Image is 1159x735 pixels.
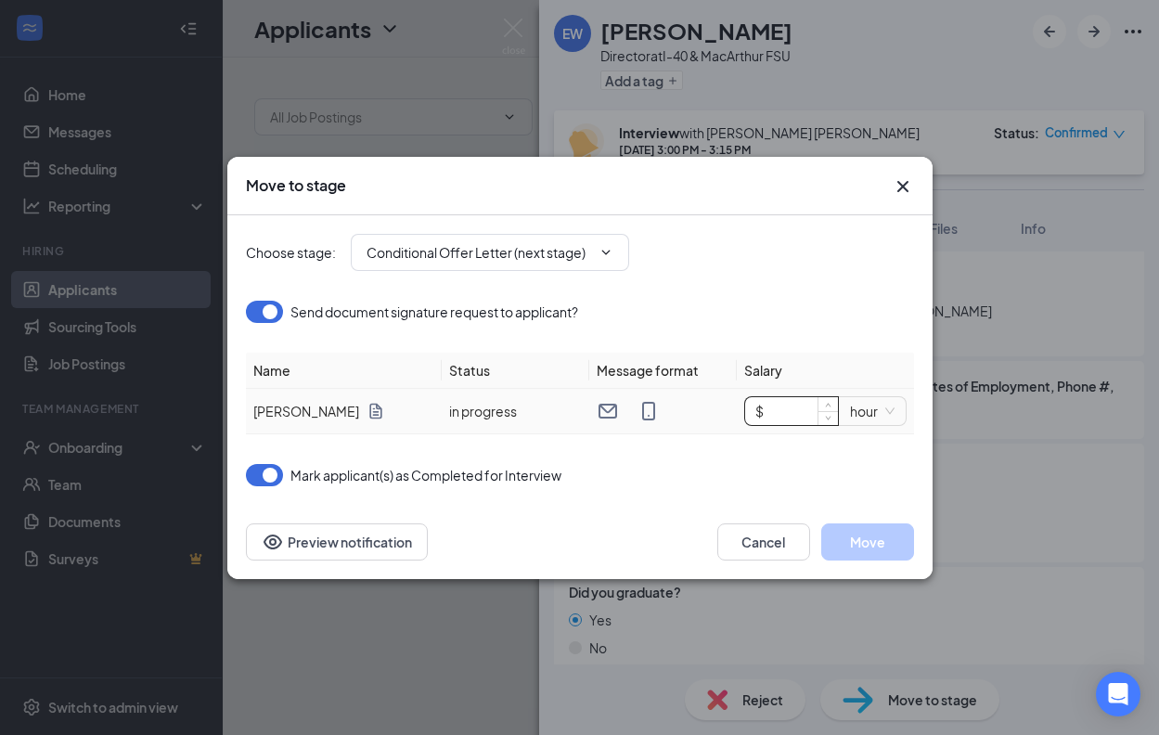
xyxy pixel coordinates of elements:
svg: Email [597,400,619,422]
td: in progress [442,389,589,434]
div: Open Intercom Messenger [1096,672,1140,716]
span: Choose stage : [246,242,336,263]
span: [PERSON_NAME] [253,401,359,421]
th: Message format [589,353,737,389]
svg: Eye [262,531,284,553]
button: Preview notificationEye [246,523,428,561]
span: up [823,399,834,410]
svg: Cross [892,175,914,198]
span: hour [850,397,895,425]
svg: Document [367,402,385,420]
svg: MobileSms [637,400,660,422]
span: down [823,413,834,424]
th: Status [442,353,589,389]
h3: Move to stage [246,175,346,196]
span: Increase Value [818,397,838,411]
th: Salary [737,353,914,389]
span: Decrease Value [818,411,838,425]
button: Close [892,175,914,198]
button: Cancel [717,523,810,561]
span: Send document signature request to applicant? [290,301,578,323]
button: Move [821,523,914,561]
svg: ChevronDown [599,245,613,260]
span: Mark applicant(s) as Completed for Interview [290,464,561,486]
th: Name [246,353,443,389]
